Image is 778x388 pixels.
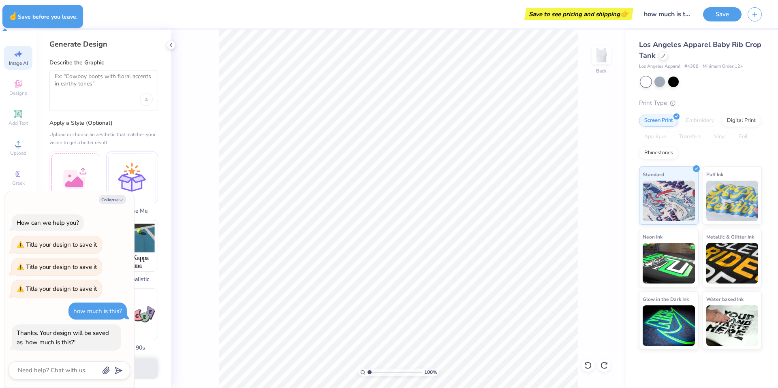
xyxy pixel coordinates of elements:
[73,307,122,315] div: how much is this?
[639,98,762,108] div: Print Type
[681,115,719,127] div: Embroidery
[703,63,743,70] span: Minimum Order: 12 +
[643,181,695,221] img: Standard
[49,119,158,127] label: Apply a Style (Optional)
[26,285,97,293] div: Title your design to save it
[639,115,678,127] div: Screen Print
[26,241,97,249] div: Title your design to save it
[593,47,609,63] img: Back
[140,93,153,106] div: Upload image
[706,295,744,303] span: Water based Ink
[643,295,689,303] span: Glow in the Dark Ink
[643,232,663,241] span: Neon Ink
[49,59,158,67] label: Describe the Graphic
[17,219,79,227] div: How can we help you?
[526,8,631,20] div: Save to see pricing and shipping
[639,131,671,143] div: Applique
[722,115,761,127] div: Digital Print
[620,9,629,19] span: 👉
[424,369,437,376] span: 100 %
[639,63,680,70] span: Los Angeles Apparel
[596,67,607,75] div: Back
[706,243,759,284] img: Metallic & Glitter Ink
[643,305,695,346] img: Glow in the Dark Ink
[674,131,706,143] div: Transfers
[643,170,664,179] span: Standard
[703,7,742,21] button: Save
[706,181,759,221] img: Puff Ink
[49,130,158,147] div: Upload or choose an aesthetic that matches your vision to get a better result
[706,170,723,179] span: Puff Ink
[9,60,28,66] span: Image AI
[639,40,761,60] span: Los Angeles Apparel Baby Rib Crop Tank
[643,243,695,284] img: Neon Ink
[49,39,158,49] div: Generate Design
[10,150,26,156] span: Upload
[734,131,753,143] div: Foil
[17,329,109,346] div: Thanks. Your design will be saved as 'how much is this?'
[639,147,678,159] div: Rhinestones
[9,120,28,126] span: Add Text
[26,263,97,271] div: Title your design to save it
[684,63,699,70] span: # 4308
[637,6,697,22] input: Untitled Design
[706,305,759,346] img: Water based Ink
[706,232,754,241] span: Metallic & Glitter Ink
[12,180,25,186] span: Greek
[9,90,27,96] span: Designs
[99,195,126,204] button: Collapse
[709,131,731,143] div: Vinyl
